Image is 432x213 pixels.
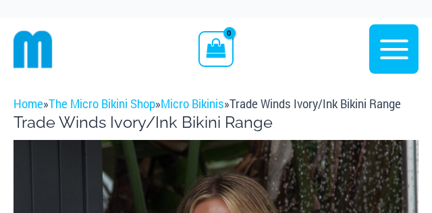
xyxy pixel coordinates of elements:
a: The Micro Bikini Shop [49,97,155,111]
a: Micro Bikinis [161,97,224,111]
a: View Shopping Cart, empty [198,31,233,66]
span: » » » [13,97,401,111]
h1: Trade Winds Ivory/Ink Bikini Range [13,113,418,132]
a: Home [13,97,43,111]
span: Trade Winds Ivory/Ink Bikini Range [230,97,401,111]
img: cropped mm emblem [13,30,53,69]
